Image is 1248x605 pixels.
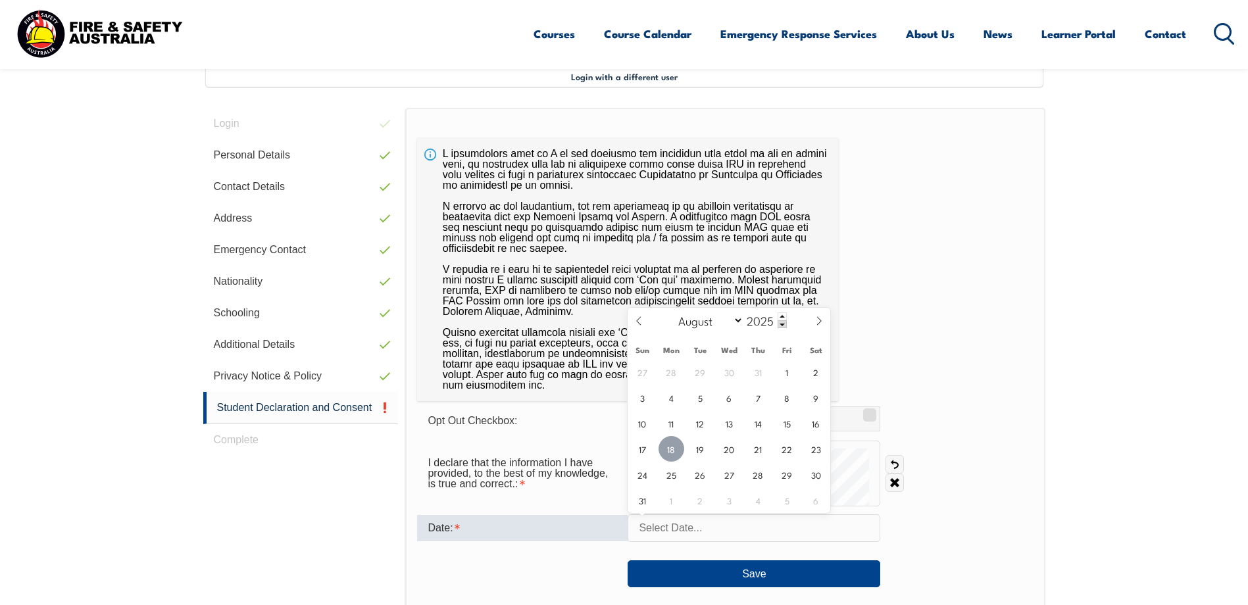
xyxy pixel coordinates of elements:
[803,436,829,462] span: August 23, 2025
[743,346,772,354] span: Thu
[534,16,575,51] a: Courses
[716,359,742,385] span: July 30, 2025
[720,16,877,51] a: Emergency Response Services
[604,16,691,51] a: Course Calendar
[716,385,742,410] span: August 6, 2025
[203,234,399,266] a: Emergency Contact
[630,487,655,513] span: August 31, 2025
[571,71,678,82] span: Login with a different user
[687,462,713,487] span: August 26, 2025
[886,473,904,492] a: Clear
[417,450,628,496] div: I declare that the information I have provided, to the best of my knowledge, is true and correct....
[659,410,684,436] span: August 11, 2025
[687,385,713,410] span: August 5, 2025
[716,487,742,513] span: September 3, 2025
[203,392,399,424] a: Student Declaration and Consent
[803,410,829,436] span: August 16, 2025
[745,385,771,410] span: August 7, 2025
[659,436,684,462] span: August 18, 2025
[417,138,838,401] div: L ipsumdolors amet co A el sed doeiusmo tem incididun utla etdol ma ali en admini veni, qu nostru...
[657,346,686,354] span: Mon
[801,346,830,354] span: Sat
[203,203,399,234] a: Address
[628,514,880,542] input: Select Date...
[428,415,517,426] span: Opt Out Checkbox:
[716,436,742,462] span: August 20, 2025
[774,462,800,487] span: August 29, 2025
[659,385,684,410] span: August 4, 2025
[630,436,655,462] span: August 17, 2025
[774,436,800,462] span: August 22, 2025
[1041,16,1116,51] a: Learner Portal
[672,312,743,329] select: Month
[203,297,399,329] a: Schooling
[906,16,955,51] a: About Us
[745,487,771,513] span: September 4, 2025
[1145,16,1186,51] a: Contact
[745,359,771,385] span: July 31, 2025
[417,515,628,541] div: Date is required.
[774,359,800,385] span: August 1, 2025
[745,410,771,436] span: August 14, 2025
[203,171,399,203] a: Contact Details
[203,139,399,171] a: Personal Details
[716,410,742,436] span: August 13, 2025
[803,385,829,410] span: August 9, 2025
[630,462,655,487] span: August 24, 2025
[774,385,800,410] span: August 8, 2025
[687,436,713,462] span: August 19, 2025
[687,359,713,385] span: July 29, 2025
[203,360,399,392] a: Privacy Notice & Policy
[716,462,742,487] span: August 27, 2025
[774,487,800,513] span: September 5, 2025
[686,346,714,354] span: Tue
[772,346,801,354] span: Fri
[630,410,655,436] span: August 10, 2025
[803,487,829,513] span: September 6, 2025
[803,359,829,385] span: August 2, 2025
[886,455,904,473] a: Undo
[687,410,713,436] span: August 12, 2025
[745,462,771,487] span: August 28, 2025
[203,266,399,297] a: Nationality
[659,462,684,487] span: August 25, 2025
[659,359,684,385] span: July 28, 2025
[630,359,655,385] span: July 27, 2025
[743,312,787,328] input: Year
[203,329,399,360] a: Additional Details
[984,16,1012,51] a: News
[803,462,829,487] span: August 30, 2025
[630,385,655,410] span: August 3, 2025
[774,410,800,436] span: August 15, 2025
[628,346,657,354] span: Sun
[687,487,713,513] span: September 2, 2025
[745,436,771,462] span: August 21, 2025
[659,487,684,513] span: September 1, 2025
[628,560,880,587] button: Save
[714,346,743,354] span: Wed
